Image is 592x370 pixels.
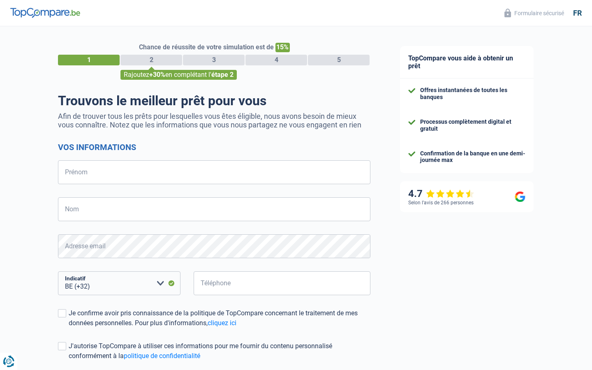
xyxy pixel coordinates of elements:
div: TopCompare vous aide à obtenir un prêt [400,46,534,79]
div: 5 [308,55,370,65]
div: 3 [183,55,245,65]
img: TopCompare Logo [10,8,80,18]
div: Confirmation de la banque en une demi-journée max [420,150,525,164]
div: Processus complètement digital et gratuit [420,118,525,132]
button: Formulaire sécurisé [499,6,569,20]
h2: Vos informations [58,142,370,152]
div: J'autorise TopCompare à utiliser ces informations pour me fournir du contenu personnalisé conform... [69,341,370,361]
div: Selon l’avis de 266 personnes [408,200,474,206]
div: Offres instantanées de toutes les banques [420,87,525,101]
span: 15% [275,43,290,52]
div: 4 [245,55,307,65]
div: Rajoutez en complétant l' [120,70,237,80]
span: étape 2 [211,71,234,79]
div: fr [573,9,582,18]
input: 401020304 [194,271,370,295]
div: Je confirme avoir pris connaissance de la politique de TopCompare concernant le traitement de mes... [69,308,370,328]
h1: Trouvons le meilleur prêt pour vous [58,93,370,109]
div: 4.7 [408,188,474,200]
div: 1 [58,55,120,65]
span: Chance de réussite de votre simulation est de [139,43,274,51]
a: cliquez ici [208,319,236,327]
a: politique de confidentialité [124,352,200,360]
span: +30% [149,71,165,79]
p: Afin de trouver tous les prêts pour lesquelles vous êtes éligible, nous avons besoin de mieux vou... [58,112,370,129]
div: 2 [120,55,182,65]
